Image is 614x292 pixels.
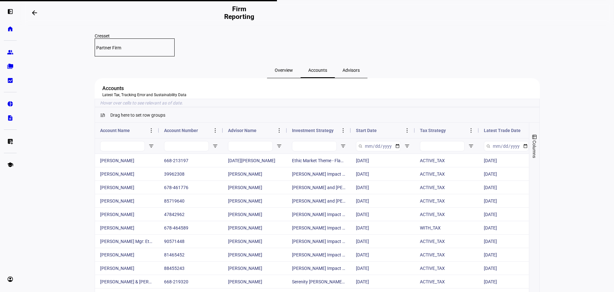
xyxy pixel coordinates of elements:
[287,235,351,248] div: [PERSON_NAME] Impact Strategy - Additional Screens - Active Tax - ACWI
[351,248,415,261] div: [DATE]
[292,128,334,133] span: Investment Strategy
[292,141,337,151] input: Investment Strategy Filter Input
[100,128,130,133] span: Account Name
[4,22,17,35] a: home
[7,276,13,282] eth-mat-symbol: account_circle
[95,248,159,261] div: [PERSON_NAME]
[159,181,223,194] div: 678-461776
[223,275,287,288] div: [PERSON_NAME]
[479,167,543,180] div: [DATE]
[7,101,13,107] eth-mat-symbol: pie_chart
[4,97,17,110] a: pie_chart
[479,221,543,234] div: [DATE]
[479,208,543,221] div: [DATE]
[415,248,479,261] div: ACTIVE_TAX
[415,154,479,167] div: ACTIVE_TAX
[351,181,415,194] div: [DATE]
[420,141,465,151] input: Tax Strategy Filter Input
[287,194,351,207] div: [PERSON_NAME] and [PERSON_NAME] Impact Strategy - Active Tax - IWV
[159,262,223,275] div: 88455243
[4,60,17,73] a: folder_copy
[110,113,165,118] div: Row Groups
[308,68,327,72] span: Accounts
[356,128,377,133] span: Start Date
[4,46,17,59] a: group
[159,194,223,207] div: 85719640
[95,262,159,275] div: [PERSON_NAME]
[468,144,474,149] button: Open Filter Menu
[287,167,351,180] div: [PERSON_NAME] Impact Strategy - Active Tax - High TE - DGRO
[341,144,346,149] button: Open Filter Menu
[351,167,415,180] div: [DATE]
[95,208,159,221] div: [PERSON_NAME]
[228,128,256,133] span: Advisor Name
[415,262,479,275] div: ACTIVE_TAX
[228,141,273,151] input: Advisor Name Filter Input
[110,113,165,118] span: Drag here to set row groups
[95,275,159,288] div: [PERSON_NAME] & [PERSON_NAME]
[479,275,543,288] div: [DATE]
[164,141,209,151] input: Account Number Filter Input
[415,235,479,248] div: ACTIVE_TAX
[479,248,543,261] div: [DATE]
[213,144,218,149] button: Open Filter Menu
[164,128,198,133] span: Account Number
[7,8,13,15] eth-mat-symbol: left_panel_open
[277,144,282,149] button: Open Filter Menu
[100,141,145,151] input: Account Name Filter Input
[95,33,540,38] div: Cresset
[405,144,410,149] button: Open Filter Menu
[95,154,159,167] div: [PERSON_NAME]
[95,167,159,180] div: [PERSON_NAME]
[159,275,223,288] div: 668-219320
[7,77,13,84] eth-mat-symbol: bid_landscape
[287,262,351,275] div: [PERSON_NAME] Impact Strategy - Active Tax - ACWI
[95,181,159,194] div: [PERSON_NAME]
[351,208,415,221] div: [DATE]
[484,141,529,151] input: Latest Trade Date Filter Input
[223,262,287,275] div: [PERSON_NAME]
[95,99,540,107] ethic-grid-insight-help-text: Hover over cells to see relevant as of date.
[95,194,159,207] div: [PERSON_NAME]
[479,181,543,194] div: [DATE]
[484,128,521,133] span: Latest Trade Date
[4,74,17,87] a: bid_landscape
[159,154,223,167] div: 668-213197
[479,154,543,167] div: [DATE]
[351,221,415,234] div: [DATE]
[7,26,13,32] eth-mat-symbol: home
[287,181,351,194] div: [PERSON_NAME] and [PERSON_NAME] Impact Strategy - Active Tax
[7,162,13,168] eth-mat-symbol: school
[223,235,287,248] div: [PERSON_NAME]
[415,181,479,194] div: ACTIVE_TAX
[351,235,415,248] div: [DATE]
[159,167,223,180] div: 39962308
[532,140,537,158] span: Columns
[102,92,532,97] div: Latest Tax, Tracking Error and Sustainability Data
[415,167,479,180] div: ACTIVE_TAX
[287,221,351,234] div: [PERSON_NAME] Impact Strategy - High TE - DGRO
[4,112,17,124] a: description
[95,235,159,248] div: [PERSON_NAME] Mgr: Ethic Inc
[95,221,159,234] div: [PERSON_NAME]
[351,275,415,288] div: [DATE]
[223,194,287,207] div: [PERSON_NAME]
[351,154,415,167] div: [DATE]
[420,128,446,133] span: Tax Strategy
[223,167,287,180] div: [PERSON_NAME]
[159,221,223,234] div: 678-464589
[275,68,293,72] span: Overview
[223,181,287,194] div: [PERSON_NAME]
[7,115,13,121] eth-mat-symbol: description
[31,9,38,17] mat-icon: arrow_backwards
[221,5,258,21] h2: Firm Reporting
[342,68,360,72] span: Advisors
[479,235,543,248] div: [DATE]
[7,49,13,55] eth-mat-symbol: group
[415,221,479,234] div: WITH_TAX
[159,248,223,261] div: 81465452
[159,235,223,248] div: 90571448
[356,141,401,151] input: Start Date Filter Input
[287,154,351,167] div: Ethic Market Theme - Flagship ESG - Active Tax - IVV
[223,154,287,167] div: [DATE][PERSON_NAME]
